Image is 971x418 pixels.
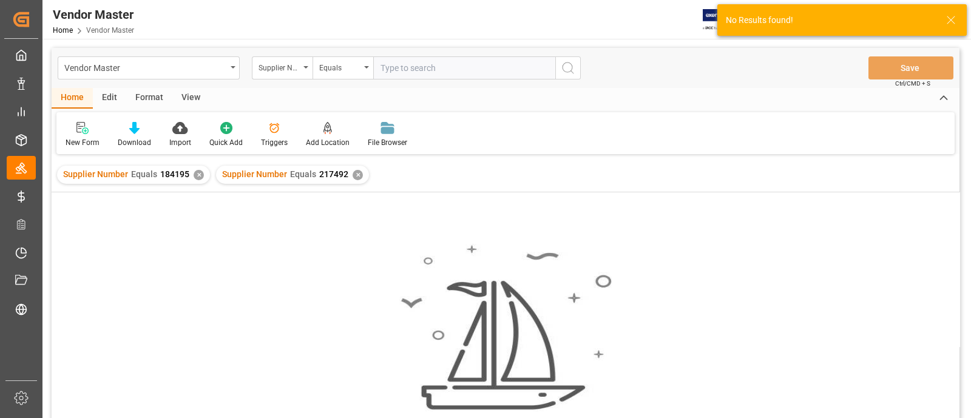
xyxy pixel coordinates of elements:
img: smooth_sailing.jpeg [399,244,612,411]
div: File Browser [368,137,407,148]
div: Format [126,88,172,109]
div: No Results found! [726,14,935,27]
div: Edit [93,88,126,109]
div: Import [169,137,191,148]
span: Ctrl/CMD + S [895,79,930,88]
div: Vendor Master [64,59,226,75]
img: Exertis%20JAM%20-%20Email%20Logo.jpg_1722504956.jpg [703,9,745,30]
div: Equals [319,59,360,73]
span: Supplier Number [63,169,128,179]
input: Type to search [373,56,555,79]
div: View [172,88,209,109]
button: Save [868,56,953,79]
div: ✕ [353,170,363,180]
a: Home [53,26,73,35]
button: search button [555,56,581,79]
span: Supplier Number [222,169,287,179]
div: Quick Add [209,137,243,148]
div: Vendor Master [53,5,134,24]
div: Supplier Number [259,59,300,73]
span: Equals [290,169,316,179]
span: 217492 [319,169,348,179]
div: ✕ [194,170,204,180]
div: New Form [66,137,100,148]
button: open menu [313,56,373,79]
div: Home [52,88,93,109]
span: Equals [131,169,157,179]
button: open menu [58,56,240,79]
div: Triggers [261,137,288,148]
div: Download [118,137,151,148]
div: Add Location [306,137,350,148]
button: open menu [252,56,313,79]
span: 184195 [160,169,189,179]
